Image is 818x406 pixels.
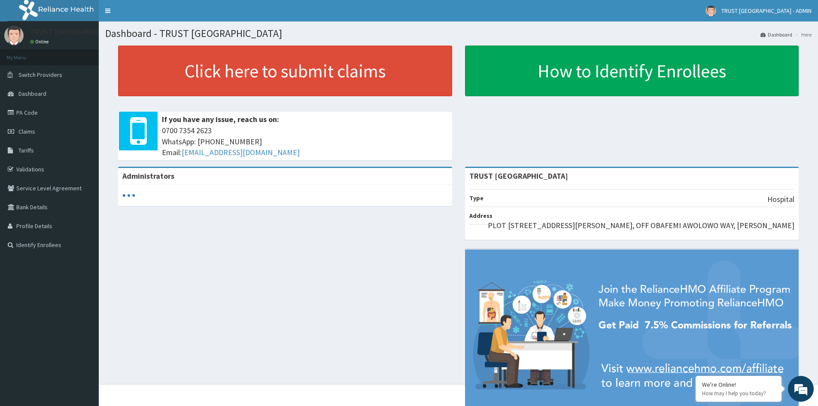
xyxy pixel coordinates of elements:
img: User Image [4,26,24,45]
a: Dashboard [760,31,792,38]
svg: audio-loading [122,189,135,202]
span: Tariffs [18,147,34,154]
b: Type [469,194,484,202]
strong: TRUST [GEOGRAPHIC_DATA] [469,171,568,181]
b: Administrators [122,171,174,181]
p: Hospital [767,194,794,205]
span: Dashboard [18,90,46,98]
p: PLOT [STREET_ADDRESS][PERSON_NAME], OFF OBAFEMI AWOLOWO WAY, [PERSON_NAME] [488,220,794,231]
b: If you have any issue, reach us on: [162,114,279,124]
p: TRUST [GEOGRAPHIC_DATA] - ADMIN [30,28,153,36]
a: [EMAIL_ADDRESS][DOMAIN_NAME] [182,147,300,157]
span: TRUST [GEOGRAPHIC_DATA] - ADMIN [721,7,812,15]
a: Online [30,39,51,45]
span: 0700 7354 2623 WhatsApp: [PHONE_NUMBER] Email: [162,125,448,158]
a: Click here to submit claims [118,46,452,96]
span: Switch Providers [18,71,62,79]
span: Claims [18,128,35,135]
a: How to Identify Enrollees [465,46,799,96]
h1: Dashboard - TRUST [GEOGRAPHIC_DATA] [105,28,812,39]
p: How may I help you today? [702,390,775,397]
b: Address [469,212,493,220]
div: We're Online! [702,381,775,388]
img: User Image [705,6,716,16]
li: Here [793,31,812,38]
